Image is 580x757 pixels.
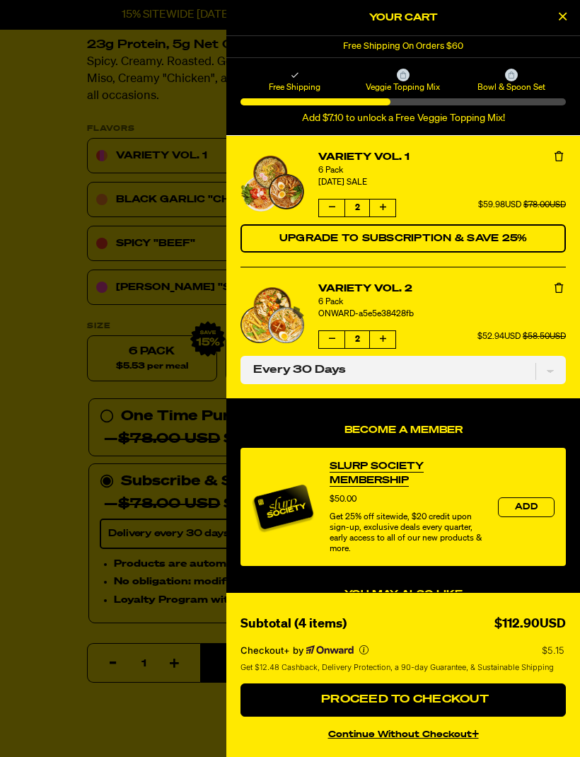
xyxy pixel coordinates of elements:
h2: Your Cart [240,7,566,28]
img: Variety Vol. 1 [240,156,304,212]
img: Variety Vol. 2 [240,287,304,343]
span: $59.98USD [478,201,521,209]
span: $78.00USD [523,201,566,209]
a: View Slurp Society Membership [330,459,484,487]
div: product [240,448,566,566]
div: 6 Pack [318,296,566,308]
button: Decrease quantity of Variety Vol. 1 [319,200,344,216]
img: Membership image [252,475,315,539]
h4: You may also like [240,589,566,601]
button: More info [359,645,369,654]
a: Powered by Onward [306,645,354,655]
li: product [240,136,566,267]
span: Bowl & Spoon Set [460,81,564,93]
span: $52.94USD [477,333,521,341]
a: View details for Variety Vol. 2 [240,287,304,343]
span: Veggie Topping Mix [351,81,455,93]
button: Increase quantity of Variety Vol. 1 [370,200,395,216]
span: by [293,645,303,656]
span: Upgrade to Subscription & Save 25% [279,233,528,243]
span: 2 [344,200,370,216]
span: 2 [344,331,370,348]
button: Switch Variety Vol. 1 to a Subscription [240,224,566,253]
section: Checkout+ [240,635,566,683]
button: continue without Checkout+ [240,722,566,743]
button: Close Cart [552,7,573,28]
button: Increase quantity of Variety Vol. 2 [370,331,395,348]
a: View details for Variety Vol. 1 [240,156,304,212]
button: Proceed to Checkout [240,683,566,717]
button: Decrease quantity of Variety Vol. 2 [319,331,344,348]
span: $58.50USD [523,333,566,341]
div: 1 of 1 [226,36,580,57]
button: Remove Variety Vol. 1 [552,150,566,164]
p: $5.15 [542,645,566,656]
div: ONWARD-a5e5e38428fb [318,308,566,321]
button: Add the product, Slurp Society Membership to Cart [498,497,555,517]
button: Remove Variety Vol. 2 [552,282,566,296]
span: Add [515,503,538,512]
div: Get 25% off sitewide, $20 credit upon sign-up, exclusive deals every quarter, early access to all... [330,512,484,555]
a: Variety Vol. 2 [318,282,566,296]
span: Get $12.48 Cashback, Delivery Protection, a 90-day Guarantee, & Sustainable Shipping [240,661,554,674]
div: 6 Pack [318,165,566,176]
span: Checkout+ [240,645,290,656]
span: Free Shipping [243,81,347,93]
a: Variety Vol. 1 [318,150,566,165]
div: $112.90USD [494,614,566,635]
span: Subtotal (4 items) [240,618,347,630]
div: [DATE] SALE [318,176,566,190]
span: $50.00 [330,495,356,504]
span: Proceed to Checkout [318,694,489,705]
h4: Become a Member [240,424,566,437]
li: product [240,267,566,398]
select: Subscription delivery frequency [240,356,566,384]
div: Add $7.10 to unlock a Free Veggie Topping Mix! [240,112,566,125]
